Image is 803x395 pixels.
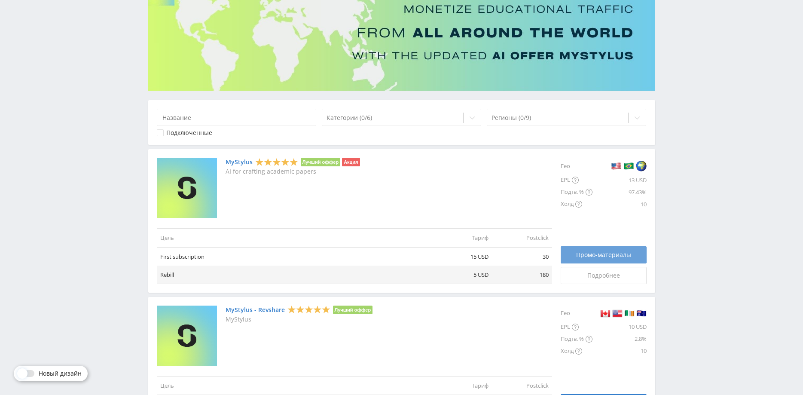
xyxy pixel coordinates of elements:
div: Подтв. % [561,186,592,198]
td: 15 USD [432,247,492,266]
div: 2.8% [592,333,647,345]
img: MyStylus [157,158,217,218]
td: Rebill [157,266,432,284]
td: Postclick [492,376,552,395]
a: Подробнее [561,267,647,284]
div: Холд [561,198,592,210]
td: Цель [157,376,432,395]
div: Гео [561,158,592,174]
div: 5 Stars [255,157,298,166]
td: 5 USD [432,266,492,284]
td: 30 [492,247,552,266]
li: Акция [342,158,360,166]
div: 10 [592,198,647,210]
li: Лучший оффер [301,158,341,166]
span: Подробнее [587,272,620,279]
div: Гео [561,306,592,321]
div: 13 USD [592,174,647,186]
td: 180 [492,266,552,284]
img: MyStylus - Revshare [157,306,217,366]
div: 10 [592,345,647,357]
div: 5 Stars [287,305,330,314]
span: Промо-материалы [576,251,631,258]
div: Подтв. % [561,333,592,345]
li: Лучший оффер [333,306,373,314]
a: Промо-материалы [561,246,647,263]
td: Тариф [432,229,492,247]
p: AI for crafting academic papers [226,168,360,175]
td: Цель [157,229,432,247]
div: EPL [561,174,592,186]
a: MyStylus [226,159,253,165]
div: Подключенные [166,129,212,136]
div: Холд [561,345,592,357]
td: Тариф [432,376,492,395]
a: MyStylus - Revshare [226,306,285,313]
td: Postclick [492,229,552,247]
td: First subscription [157,247,432,266]
p: MyStylus [226,316,373,323]
input: Название [157,109,317,126]
span: Новый дизайн [39,370,82,377]
div: 10 USD [592,321,647,333]
div: 97.43% [592,186,647,198]
div: EPL [561,321,592,333]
